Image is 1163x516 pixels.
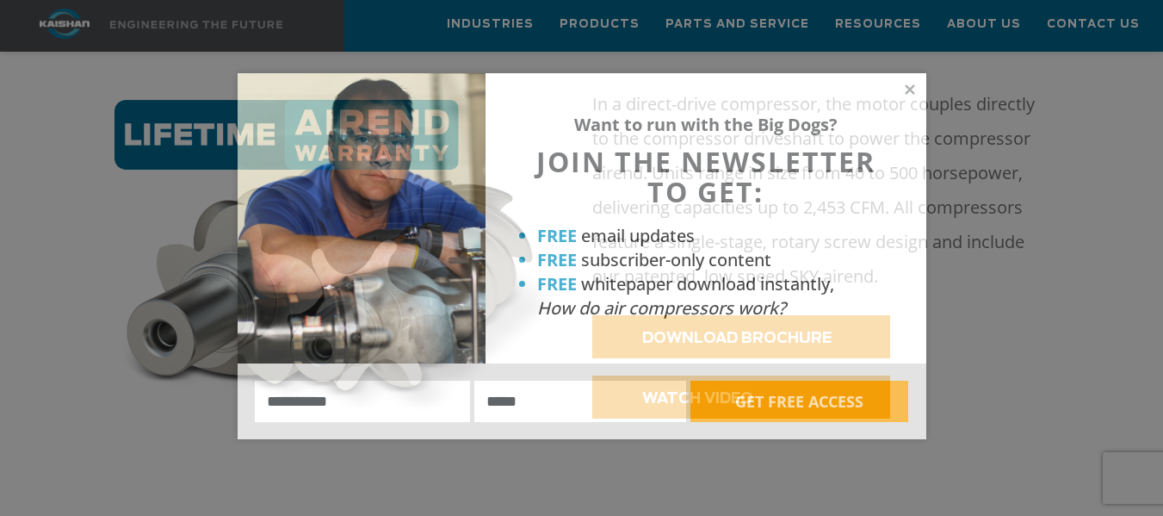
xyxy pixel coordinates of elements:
[902,82,918,97] button: Close
[581,224,695,247] span: email updates
[537,296,786,320] em: How do air compressors work?
[537,248,577,271] strong: FREE
[536,143,875,210] span: JOIN THE NEWSLETTER TO GET:
[255,381,471,422] input: Name:
[581,272,834,295] span: whitepaper download instantly,
[574,113,838,136] strong: Want to run with the Big Dogs?
[537,272,577,295] strong: FREE
[581,248,771,271] span: subscriber-only content
[537,224,577,247] strong: FREE
[690,381,908,422] button: GET FREE ACCESS
[474,381,686,422] input: Email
